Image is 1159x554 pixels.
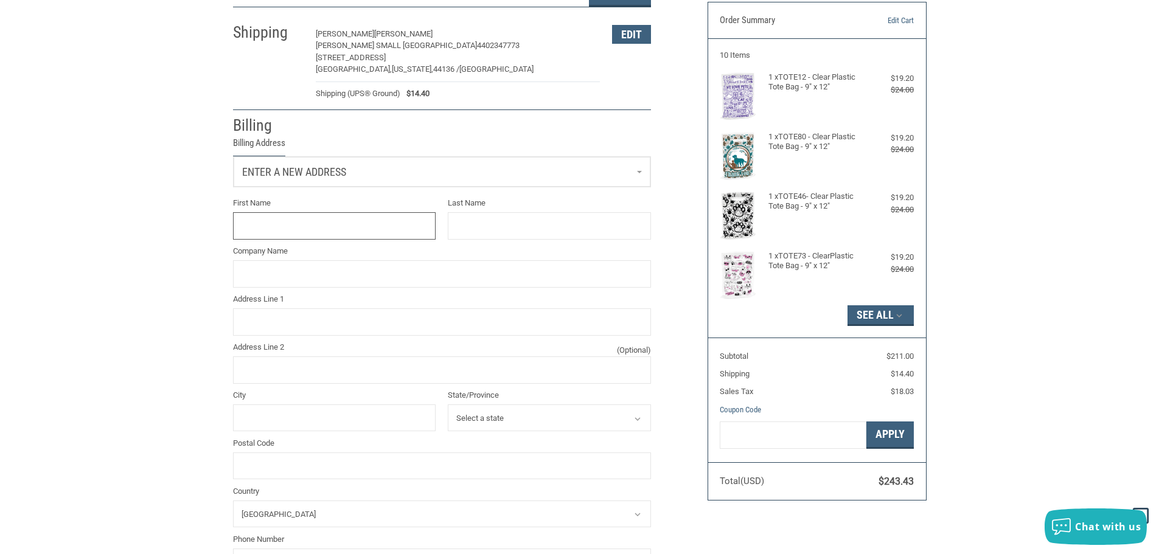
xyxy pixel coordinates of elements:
[233,341,651,353] label: Address Line 2
[233,245,651,257] label: Company Name
[768,251,863,271] h4: 1 x TOTE73 - ClearPlastic Tote Bag - 9" x 12"
[720,387,753,396] span: Sales Tax
[316,29,374,38] span: [PERSON_NAME]
[433,64,459,74] span: 44136 /
[233,437,651,449] label: Postal Code
[891,387,914,396] span: $18.03
[720,351,748,361] span: Subtotal
[448,389,651,401] label: State/Province
[233,136,285,156] legend: Billing Address
[374,29,433,38] span: [PERSON_NAME]
[768,72,863,92] h4: 1 x TOTE12 - Clear Plastic Tote Bag - 9" x 12"
[612,25,651,44] button: Edit
[768,192,863,212] h4: 1 x TOTE46- Clear Plastic Tote Bag - 9" x 12"
[448,197,651,209] label: Last Name
[233,197,436,209] label: First Name
[768,132,863,152] h4: 1 x TOTE80 - Clear Plastic Tote Bag - 9" x 12"
[316,64,392,74] span: [GEOGRAPHIC_DATA],
[865,72,914,85] div: $19.20
[866,421,914,449] button: Apply
[720,405,761,414] a: Coupon Code
[852,15,914,27] a: Edit Cart
[477,41,520,50] span: 4402347773
[720,369,750,378] span: Shipping
[233,533,651,545] label: Phone Number
[1075,520,1141,533] span: Chat with us
[879,476,914,487] span: $243.43
[316,88,400,100] span: Shipping (UPS® Ground)
[234,157,650,187] a: Enter or select a different address
[242,165,346,178] span: Enter a new address
[233,389,436,401] label: City
[233,293,651,305] label: Address Line 1
[720,476,764,486] span: Total (USD)
[865,204,914,216] div: $24.00
[886,351,914,361] span: $211.00
[891,369,914,378] span: $14.40
[617,344,651,356] small: (Optional)
[847,305,914,326] button: See All
[865,251,914,263] div: $19.20
[316,41,477,50] span: [PERSON_NAME] Small [GEOGRAPHIC_DATA]
[400,88,430,100] span: $14.40
[720,421,866,449] input: Gift Certificate or Coupon Code
[316,53,386,62] span: [STREET_ADDRESS]
[865,84,914,96] div: $24.00
[233,116,304,136] h2: Billing
[392,64,433,74] span: [US_STATE],
[233,23,304,43] h2: Shipping
[865,132,914,144] div: $19.20
[459,64,534,74] span: [GEOGRAPHIC_DATA]
[1045,508,1147,545] button: Chat with us
[720,15,852,27] h3: Order Summary
[865,192,914,204] div: $19.20
[233,485,651,497] label: Country
[865,263,914,275] div: $24.00
[865,144,914,156] div: $24.00
[720,50,914,60] h3: 10 Items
